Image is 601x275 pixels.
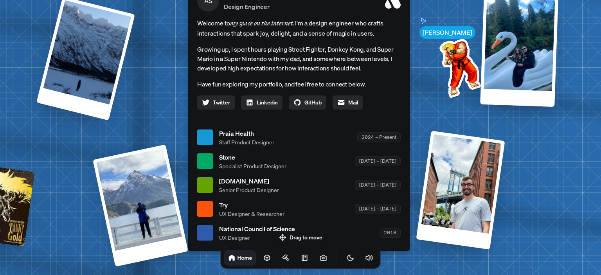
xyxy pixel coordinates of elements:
[355,204,401,214] div: [DATE] – [DATE]
[224,250,256,266] a: Home
[213,98,230,106] span: Twitter
[355,156,401,166] div: [DATE] – [DATE]
[348,98,358,106] span: Mail
[219,153,286,162] span: Stone
[419,27,498,106] img: Profile example
[333,95,363,110] a: Mail
[219,129,274,138] span: Praia Health
[219,224,295,234] span: National Council of Science
[241,95,283,110] a: Linkedin
[343,250,358,266] button: Toggle Theme
[219,162,286,170] span: Specialist Product Designer
[362,250,377,266] button: Toggle Audio
[224,2,285,11] p: Design Engineer
[197,18,401,38] span: Welcome to I'm a design engineer who crafts interactions that spark joy, delight, and a sense of ...
[230,19,295,27] em: my space on the internet.
[219,186,279,194] span: Senior Product Designer
[197,95,235,110] a: Twitter
[380,228,401,237] div: 2018
[219,200,284,210] span: Try
[197,79,401,89] p: Have fun exploring my portfolio, and feel free to connect below.
[238,254,252,261] h1: Home
[219,210,284,218] span: UX Designer & Researcher
[304,98,322,106] span: GitHub
[257,98,278,106] span: Linkedin
[197,45,401,73] p: Growing up, I spent hours playing Street Fighter, Donkey Kong, and Super Mario in a Super Nintend...
[357,132,401,142] div: 2024 – Present
[289,95,326,110] a: GitHub
[355,180,401,190] div: [DATE] – [DATE]
[219,176,279,186] span: [DOMAIN_NAME]
[219,138,274,146] span: Staff Product Designer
